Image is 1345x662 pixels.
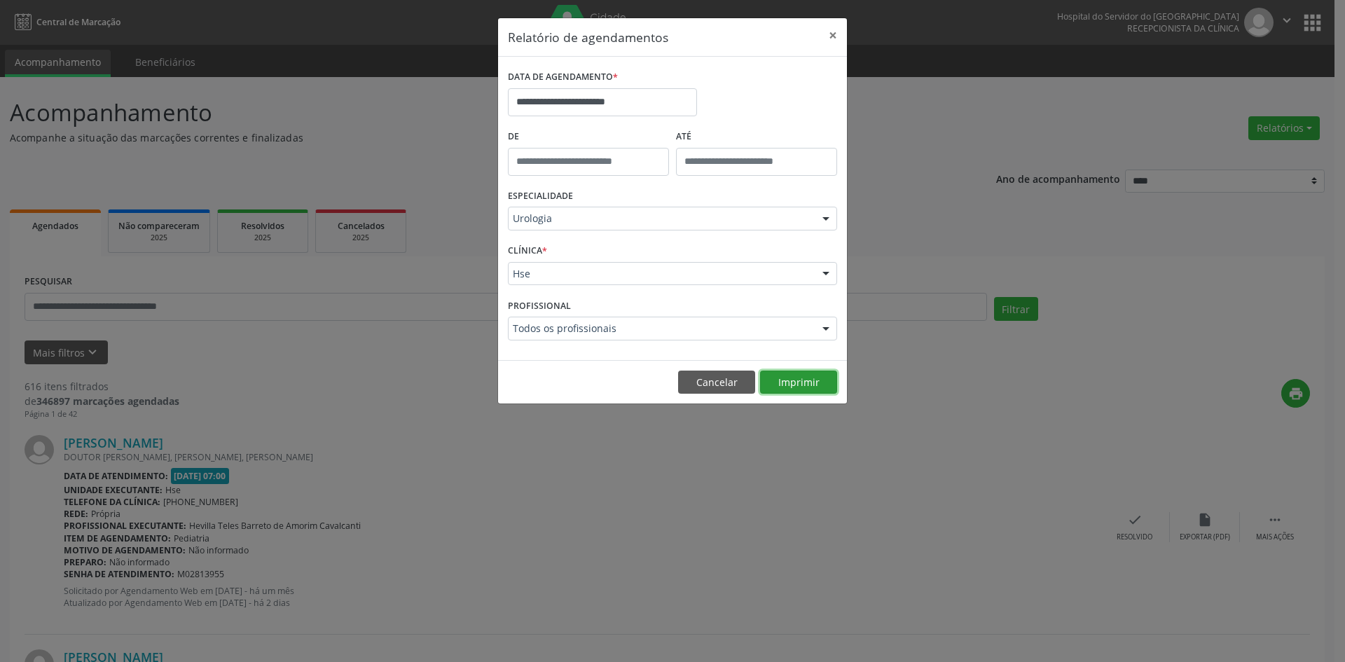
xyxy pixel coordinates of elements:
[513,267,808,281] span: Hse
[760,371,837,394] button: Imprimir
[508,240,547,262] label: CLÍNICA
[508,186,573,207] label: ESPECIALIDADE
[508,126,669,148] label: De
[819,18,847,53] button: Close
[513,212,808,226] span: Urologia
[508,67,618,88] label: DATA DE AGENDAMENTO
[678,371,755,394] button: Cancelar
[676,126,837,148] label: ATÉ
[508,28,668,46] h5: Relatório de agendamentos
[508,295,571,317] label: PROFISSIONAL
[513,322,808,336] span: Todos os profissionais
